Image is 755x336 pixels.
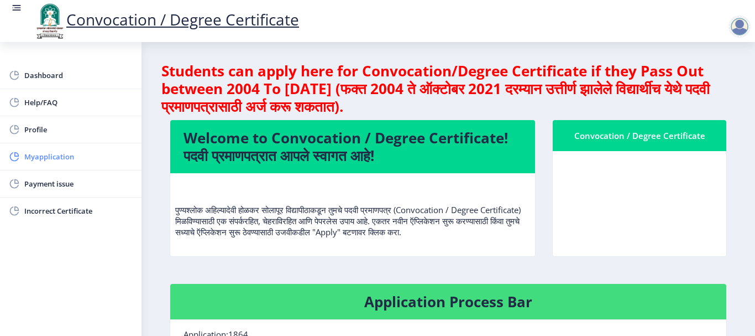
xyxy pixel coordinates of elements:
a: Convocation / Degree Certificate [33,9,299,30]
h4: Students can apply here for Convocation/Degree Certificate if they Pass Out between 2004 To [DATE... [161,62,735,115]
span: Profile [24,123,133,136]
span: Dashboard [24,69,133,82]
span: Myapplication [24,150,133,163]
span: Payment issue [24,177,133,190]
img: logo [33,2,66,40]
div: Convocation / Degree Certificate [566,129,713,142]
h4: Application Process Bar [183,293,713,311]
span: Incorrect Certificate [24,204,133,218]
p: पुण्यश्लोक अहिल्यादेवी होळकर सोलापूर विद्यापीठाकडून तुमचे पदवी प्रमाणपत्र (Convocation / Degree C... [175,182,530,237]
span: Help/FAQ [24,96,133,109]
h4: Welcome to Convocation / Degree Certificate! पदवी प्रमाणपत्रात आपले स्वागत आहे! [183,129,522,164]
